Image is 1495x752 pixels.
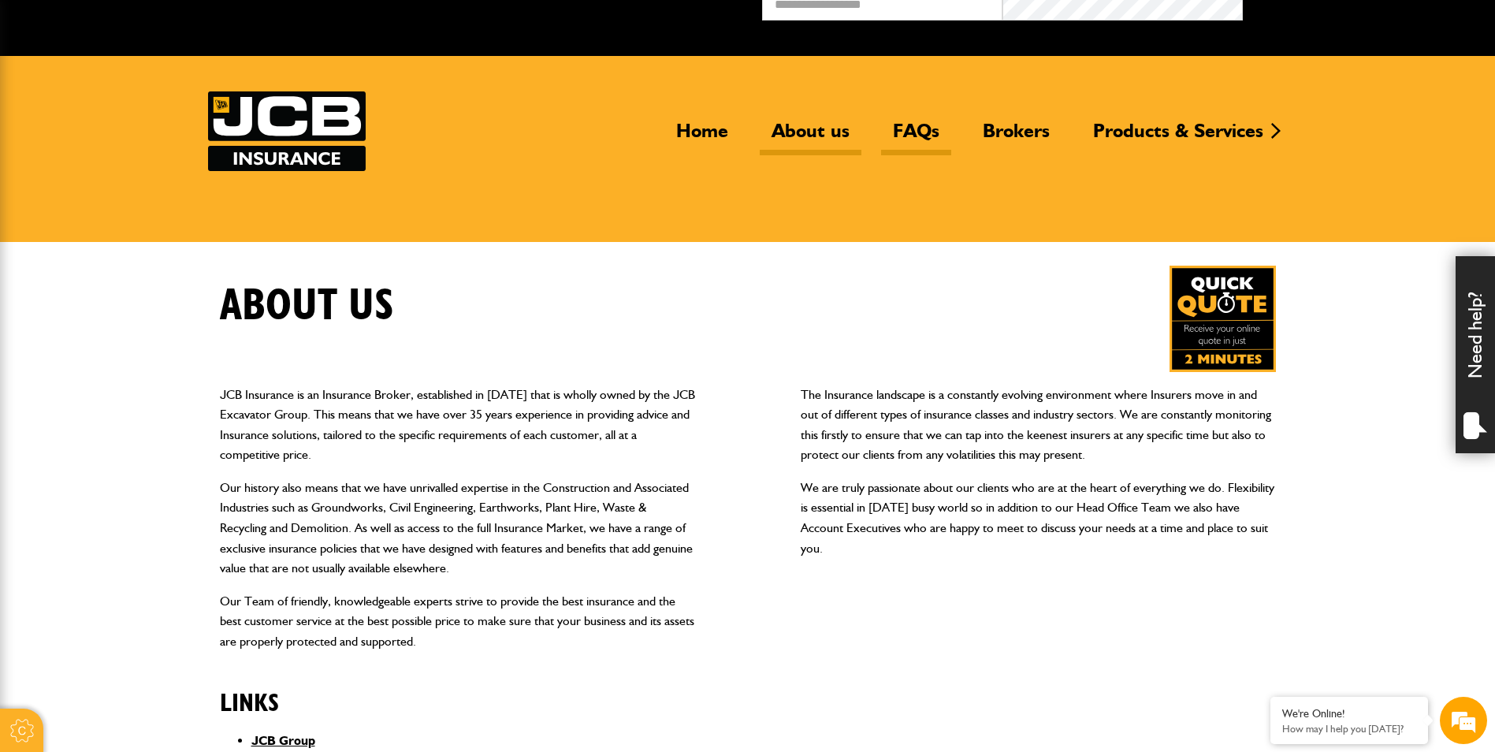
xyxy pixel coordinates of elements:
p: The Insurance landscape is a constantly evolving environment where Insurers move in and out of di... [801,385,1276,465]
div: We're Online! [1282,707,1416,720]
a: JCB Insurance Services [208,91,366,171]
img: Quick Quote [1170,266,1276,372]
p: We are truly passionate about our clients who are at the heart of everything we do. Flexibility i... [801,478,1276,558]
a: Products & Services [1081,119,1275,155]
input: Enter your phone number [20,239,288,274]
p: Our history also means that we have unrivalled expertise in the Construction and Associated Indus... [220,478,695,579]
a: JCB Group [251,733,315,748]
a: Brokers [971,119,1062,155]
input: Enter your last name [20,146,288,181]
a: Get your insurance quote in just 2-minutes [1170,266,1276,372]
div: Minimize live chat window [258,8,296,46]
img: JCB Insurance Services logo [208,91,366,171]
input: Enter your email address [20,192,288,227]
img: d_20077148190_company_1631870298795_20077148190 [27,87,66,110]
div: Chat with us now [82,88,265,109]
div: Need help? [1456,256,1495,453]
em: Start Chat [214,486,286,507]
h1: About us [220,280,394,333]
a: FAQs [881,119,951,155]
a: Home [664,119,740,155]
h2: Links [220,665,695,718]
a: About us [760,119,861,155]
p: How may I help you today? [1282,723,1416,735]
p: Our Team of friendly, knowledgeable experts strive to provide the best insurance and the best cus... [220,591,695,652]
p: JCB Insurance is an Insurance Broker, established in [DATE] that is wholly owned by the JCB Excav... [220,385,695,465]
textarea: Type your message and hit 'Enter' [20,285,288,472]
